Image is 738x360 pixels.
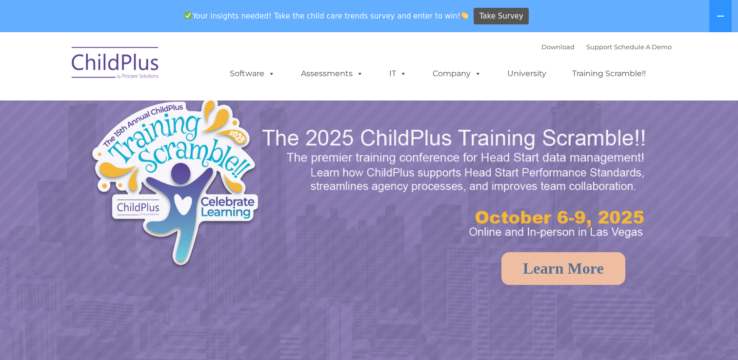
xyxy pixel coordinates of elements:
[423,64,491,83] a: Company
[474,8,529,25] a: Take Survey
[562,64,656,83] a: Training Scramble!!
[541,43,575,51] a: Download
[184,12,192,19] img: ✅
[541,43,672,51] font: |
[291,64,373,83] a: Assessments
[586,43,612,51] a: Support
[501,252,625,285] a: Learn More
[614,43,672,51] a: Schedule A Demo
[461,12,468,19] img: 👏
[479,8,523,25] span: Take Survey
[180,6,473,25] span: Your insights needed! Take the child care trends survey and enter to win!
[379,64,417,83] a: IT
[67,40,164,89] img: ChildPlus by Procare Solutions
[498,64,556,83] a: University
[220,64,285,83] a: Software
